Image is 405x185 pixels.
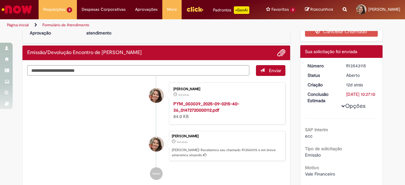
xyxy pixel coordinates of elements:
span: ecc [305,133,313,139]
button: Adicionar anexos [277,49,285,57]
a: Formulário de Atendimento [42,22,89,28]
time: 17/09/2025 11:27:05 [346,82,363,88]
button: Cancelar Chamado [305,27,378,37]
dt: Conclusão Estimada [303,91,342,104]
span: Vale Financeiro [305,171,335,177]
dt: Criação [303,82,342,88]
div: Fabiola Guanho Nunes [149,137,164,151]
time: 17/09/2025 11:27:05 [177,140,188,144]
span: 12d atrás [178,93,189,97]
p: +GenAi [234,6,249,14]
span: Despesas Corporativas [82,6,126,13]
span: 3 [290,7,296,13]
span: Aprovações [135,6,158,13]
dt: Status [303,72,342,78]
div: Fabiola Guanho Nunes [149,88,164,103]
img: ServiceNow [1,3,33,16]
span: Rascunhos [310,6,333,12]
a: PYM_003039_2025-09-0215-40-36_01472720000112.pdf [173,101,239,113]
a: Página inicial [7,22,29,28]
li: Fabiola Guanho Nunes [27,131,285,161]
span: Emissão [305,152,321,158]
h2: Emissão/Devolução Encontro de Contas Fornecedor Histórico de tíquete [27,50,142,56]
span: 12d atrás [346,82,363,88]
span: [PERSON_NAME] [368,7,400,12]
b: Motivo [305,165,319,170]
span: 3 [67,7,72,13]
span: More [167,6,177,13]
span: Enviar [269,68,281,73]
div: [DATE] 10:27:10 [346,91,376,97]
div: [PERSON_NAME] [172,134,282,138]
div: [PERSON_NAME] [173,87,279,91]
b: Tipo de solicitação [305,146,342,151]
a: Rascunhos [305,7,333,13]
ul: Trilhas de página [5,19,265,31]
span: 12d atrás [177,140,188,144]
b: SAP Interim [305,127,328,133]
dt: Número [303,63,342,69]
span: Favoritos [271,6,289,13]
span: Sua solicitação foi enviada [305,49,357,54]
div: Aberto [346,72,376,78]
div: R13543115 [346,63,376,69]
textarea: Digite sua mensagem aqui... [27,65,249,76]
div: 84.0 KB [173,101,279,120]
time: 17/09/2025 11:26:58 [178,93,189,97]
button: Enviar [256,65,285,76]
p: [PERSON_NAME]! Recebemos seu chamado R13543115 e em breve estaremos atuando. [172,148,282,157]
div: Padroniza [213,6,249,14]
div: 17/09/2025 11:27:05 [346,82,376,88]
img: click_logo_yellow_360x200.png [186,4,203,14]
span: Requisições [43,6,65,13]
